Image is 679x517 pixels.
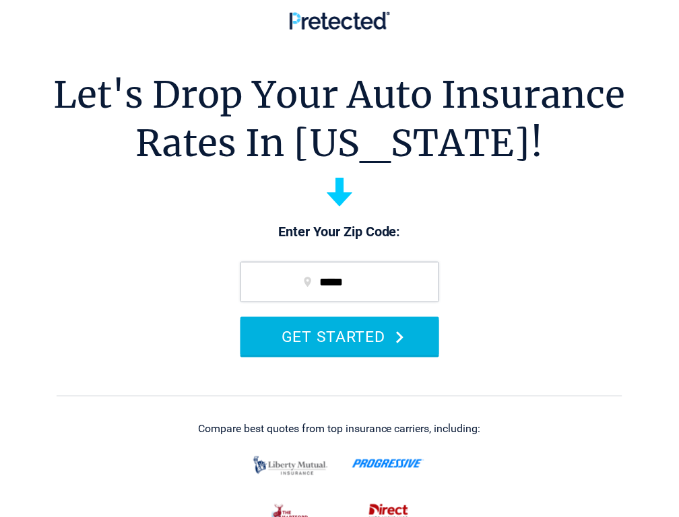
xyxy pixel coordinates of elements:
[240,262,439,302] input: zip code
[290,11,390,30] img: Pretected Logo
[250,450,331,482] img: liberty
[352,459,424,469] img: progressive
[227,223,453,242] p: Enter Your Zip Code:
[240,317,439,355] button: GET STARTED
[53,71,626,168] h1: Let's Drop Your Auto Insurance Rates In [US_STATE]!
[198,423,481,436] div: Compare best quotes from top insurance carriers, including:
